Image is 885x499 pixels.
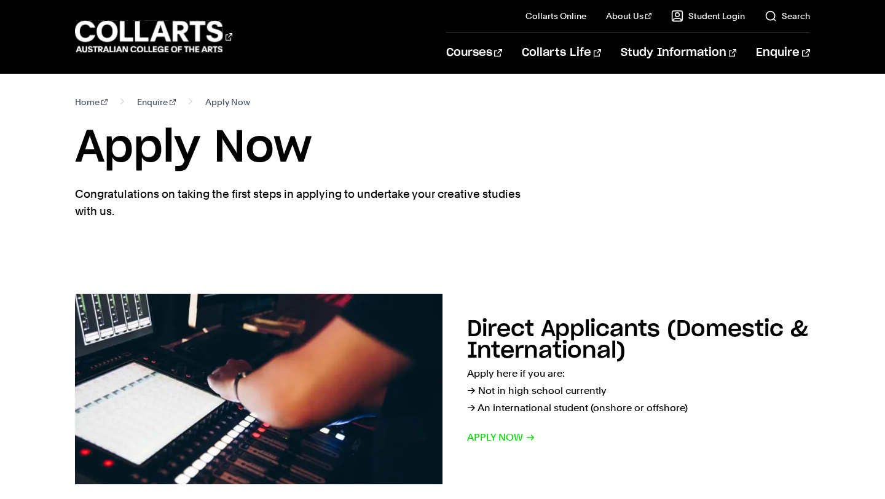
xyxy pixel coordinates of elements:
[671,10,745,22] a: Student Login
[522,33,601,73] a: Collarts Life
[765,10,810,22] a: Search
[137,93,176,111] a: Enquire
[446,33,502,73] a: Courses
[205,93,250,111] span: Apply Now
[75,19,232,54] div: Go to homepage
[75,93,108,111] a: Home
[75,186,524,220] p: Congratulations on taking the first steps in applying to undertake your creative studies with us.
[467,429,535,446] span: Apply now
[467,365,810,417] p: Apply here if you are: → Not in high school currently → An international student (onshore or offs...
[525,10,586,22] a: Collarts Online
[467,318,808,362] h2: Direct Applicants (Domestic & International)
[75,294,809,484] a: Direct Applicants (Domestic & International) Apply here if you are:→ Not in high school currently...
[75,120,809,176] h1: Apply Now
[621,33,736,73] a: Study Information
[606,10,651,22] a: About Us
[756,33,809,73] a: Enquire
